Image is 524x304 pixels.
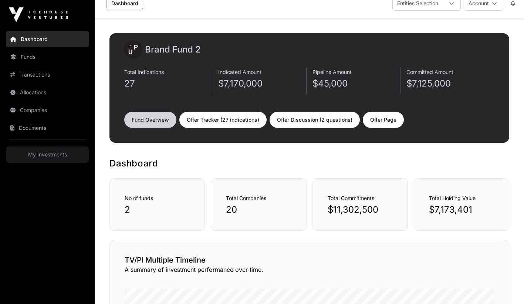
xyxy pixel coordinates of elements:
a: Funds [6,49,89,65]
img: images.png [124,41,142,58]
a: Dashboard [6,31,89,47]
a: Transactions [6,67,89,83]
span: Total Companies [226,195,266,201]
a: Documents [6,120,89,136]
a: Fund Overview [124,112,176,128]
span: Indicated Amount [218,69,261,75]
span: Total Indications [124,69,164,75]
img: Icehouse Ventures Logo [9,7,68,22]
h2: TV/PI Multiple Timeline [125,255,494,265]
p: $7,170,000 [218,78,306,89]
p: 27 [124,78,212,89]
p: $11,302,500 [328,204,393,216]
p: $45,000 [312,78,400,89]
h1: Dashboard [109,158,509,169]
p: $7,125,000 [406,78,494,89]
span: Total Holding Value [429,195,476,201]
p: A summary of investment performance over time. [125,265,494,274]
span: Total Commitments [328,195,374,201]
a: My Investments [6,146,89,163]
span: No of funds [125,195,153,201]
span: Committed Amount [406,69,453,75]
a: Offer Discussion (2 questions) [270,112,360,128]
p: 2 [125,204,190,216]
h2: Brand Fund 2 [145,44,201,55]
a: Offer Tracker (27 indications) [179,112,267,128]
a: Allocations [6,84,89,101]
iframe: Chat Widget [487,268,524,304]
a: Offer Page [363,112,404,128]
p: 20 [226,204,291,216]
span: Pipeline Amount [312,69,352,75]
a: Companies [6,102,89,118]
p: $7,173,401 [429,204,494,216]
